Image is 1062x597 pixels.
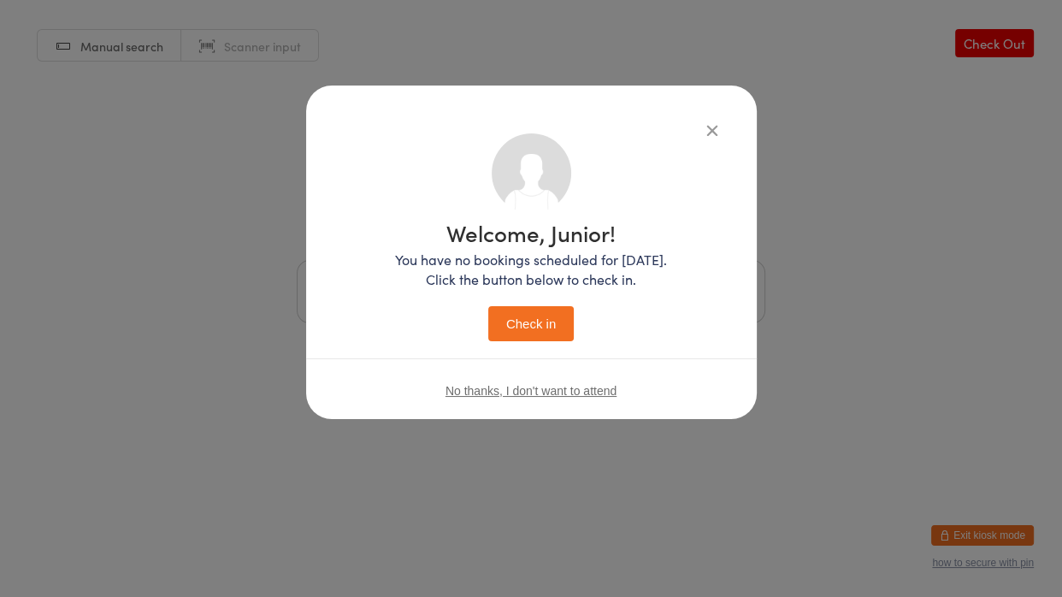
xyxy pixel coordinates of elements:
[488,306,574,341] button: Check in
[395,222,667,244] h1: Welcome, Junior!
[445,384,617,398] button: No thanks, I don't want to attend
[395,250,667,289] p: You have no bookings scheduled for [DATE]. Click the button below to check in.
[492,133,571,213] img: no_photo.png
